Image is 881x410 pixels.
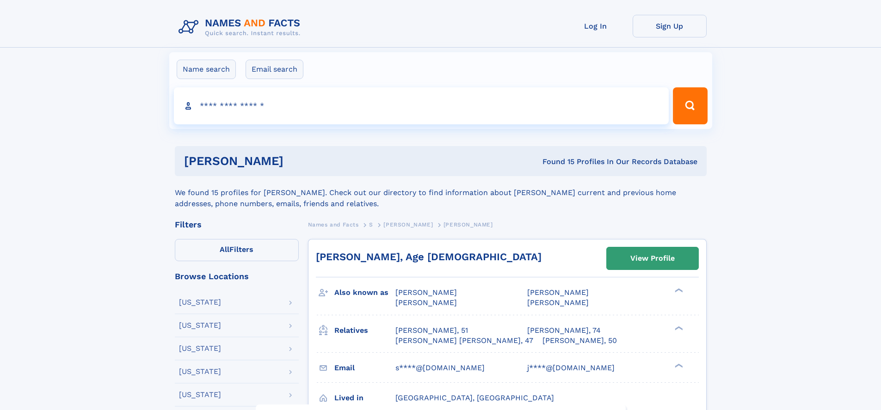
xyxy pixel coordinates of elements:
[395,288,457,297] span: [PERSON_NAME]
[175,239,299,261] label: Filters
[316,251,542,263] a: [PERSON_NAME], Age [DEMOGRAPHIC_DATA]
[630,248,675,269] div: View Profile
[220,245,229,254] span: All
[175,176,707,209] div: We found 15 profiles for [PERSON_NAME]. Check out our directory to find information about [PERSON...
[672,362,684,368] div: ❯
[542,336,617,346] a: [PERSON_NAME], 50
[334,360,395,376] h3: Email
[334,323,395,338] h3: Relatives
[179,322,221,329] div: [US_STATE]
[177,60,236,79] label: Name search
[527,298,589,307] span: [PERSON_NAME]
[559,15,633,37] a: Log In
[334,390,395,406] h3: Lived in
[395,393,554,402] span: [GEOGRAPHIC_DATA], [GEOGRAPHIC_DATA]
[308,219,359,230] a: Names and Facts
[179,368,221,375] div: [US_STATE]
[672,288,684,294] div: ❯
[179,345,221,352] div: [US_STATE]
[383,221,433,228] span: [PERSON_NAME]
[395,325,468,336] a: [PERSON_NAME], 51
[527,325,601,336] a: [PERSON_NAME], 74
[175,220,299,229] div: Filters
[395,336,533,346] a: [PERSON_NAME] [PERSON_NAME], 47
[369,219,373,230] a: S
[444,221,493,228] span: [PERSON_NAME]
[179,391,221,398] div: [US_STATE]
[395,298,457,307] span: [PERSON_NAME]
[175,15,308,40] img: Logo Names and Facts
[334,285,395,300] h3: Also known as
[246,60,303,79] label: Email search
[383,219,433,230] a: [PERSON_NAME]
[527,288,589,297] span: [PERSON_NAME]
[413,157,697,167] div: Found 15 Profiles In Our Records Database
[672,325,684,331] div: ❯
[633,15,707,37] a: Sign Up
[179,299,221,306] div: [US_STATE]
[673,87,707,124] button: Search Button
[607,247,698,269] a: View Profile
[174,87,669,124] input: search input
[369,221,373,228] span: S
[184,155,413,167] h1: [PERSON_NAME]
[175,272,299,281] div: Browse Locations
